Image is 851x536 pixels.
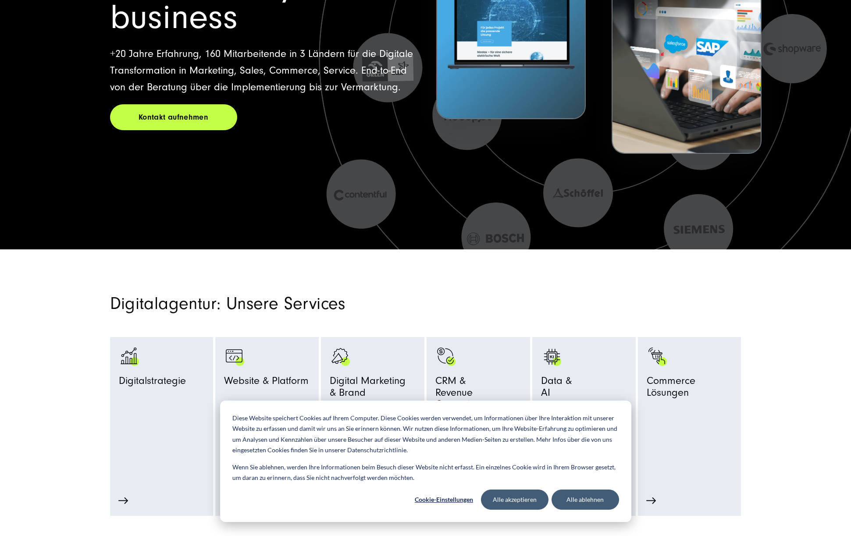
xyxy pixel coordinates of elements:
[330,375,406,402] span: Digital Marketing & Brand
[330,346,416,456] a: advertising-megaphone-business-products_black advertising-megaphone-business-products_white Digit...
[232,413,619,456] p: Diese Website speichert Cookies auf Ihrem Computer. Diese Cookies werden verwendet, um Informatio...
[541,375,572,402] span: Data & AI
[110,293,527,314] h2: Digitalagentur: Unsere Services
[224,375,309,390] span: Website & Platform
[435,375,521,414] span: CRM & Revenue Operations
[647,346,733,475] a: Bild eines Fingers, der auf einen schwarzen Einkaufswagen mit grünen Akzenten klickt: Digitalagen...
[481,490,548,510] button: Alle akzeptieren
[110,46,415,96] p: +20 Jahre Erfahrung, 160 Mitarbeitende in 3 Ländern für die Digitale Transformation in Marketing,...
[110,104,237,130] a: Kontakt aufnehmen
[435,346,521,475] a: Symbol mit einem Haken und einem Dollarzeichen. monetization-approve-business-products_white CRM ...
[224,346,310,475] a: Browser Symbol als Zeichen für Web Development - Digitalagentur SUNZINET programming-browser-prog...
[119,375,186,390] span: Digitalstrategie
[647,375,733,402] span: Commerce Lösungen
[410,490,478,510] button: Cookie-Einstellungen
[119,346,205,475] a: analytics-graph-bar-business analytics-graph-bar-business_white Digitalstrategie
[541,346,627,456] a: KI KI Data &AI
[552,490,619,510] button: Alle ablehnen
[220,401,631,522] div: Cookie banner
[232,462,619,483] p: Wenn Sie ablehnen, werden Ihre Informationen beim Besuch dieser Website nicht erfasst. Ein einzel...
